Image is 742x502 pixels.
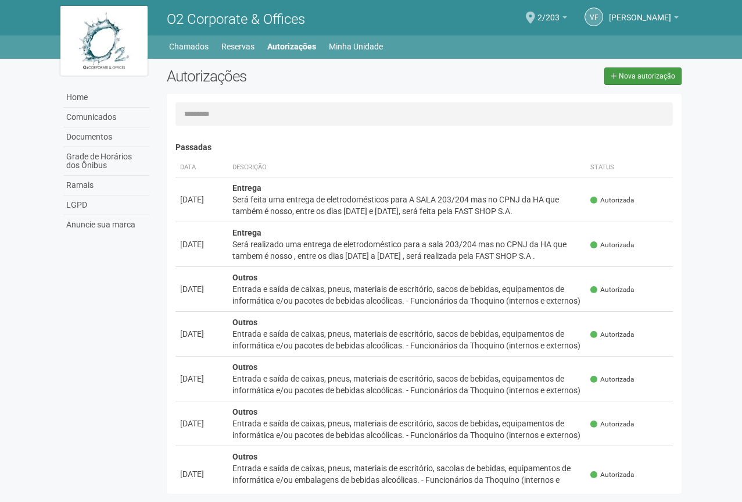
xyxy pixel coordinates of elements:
span: O2 Corporate & Offices [167,11,305,27]
span: Vivian Félix [609,2,671,22]
strong: Outros [232,407,257,416]
span: Nova autorização [619,72,675,80]
div: [DATE] [180,468,223,480]
strong: Outros [232,362,257,372]
span: Autorizada [590,330,634,340]
span: Autorizada [590,375,634,384]
span: 2/203 [537,2,560,22]
div: Entrada e saída de caixas, pneus, materiais de escritório, sacos de bebidas, equipamentos de info... [232,283,582,307]
div: Entrada e saída de caixas, pneus, materiais de escritório, sacos de bebidas, equipamentos de info... [232,328,582,351]
span: Autorizada [590,240,634,250]
a: LGPD [63,195,149,215]
div: Entrada e saída de caixas, pneus, materiais de escritório, sacos de bebidas, equipamentos de info... [232,373,582,396]
div: [DATE] [180,194,223,205]
th: Data [175,158,228,177]
a: Autorizações [267,38,316,55]
a: Minha Unidade [329,38,383,55]
strong: Entrega [232,183,261,193]
span: Autorizada [590,470,634,480]
a: VF [585,8,603,26]
a: Home [63,88,149,108]
a: Grade de Horários dos Ônibus [63,147,149,176]
a: Nova autorização [604,67,682,85]
a: [PERSON_NAME] [609,15,679,24]
div: [DATE] [180,328,223,340]
h2: Autorizações [167,67,415,85]
a: Anuncie sua marca [63,215,149,234]
strong: Entrega [232,228,261,237]
span: Autorizada [590,285,634,295]
a: 2/203 [537,15,567,24]
div: [DATE] [180,238,223,250]
a: Chamados [169,38,209,55]
div: [DATE] [180,373,223,384]
h4: Passadas [175,143,673,152]
a: Comunicados [63,108,149,127]
strong: Outros [232,452,257,461]
a: Ramais [63,176,149,195]
div: Entrada e saída de caixas, pneus, materiais de escritório, sacos de bebidas, equipamentos de info... [232,418,582,441]
strong: Outros [232,318,257,327]
div: [DATE] [180,283,223,295]
strong: Outros [232,273,257,282]
th: Descrição [228,158,586,177]
div: [DATE] [180,418,223,429]
img: logo.jpg [60,6,148,76]
div: Será feita uma entrega de eletrodomésticos para A SALA 203/204 mas no CPNJ da HA que também é nos... [232,194,582,217]
a: Reservas [221,38,254,55]
div: Será realizado uma entrega de eletrodoméstico para a sala 203/204 mas no CPNJ da HA que tambem é ... [232,238,582,262]
div: Entrada e saída de caixas, pneus, materiais de escritório, sacolas de bebidas, equipamentos de in... [232,462,582,497]
span: Autorizada [590,195,634,205]
th: Status [586,158,673,177]
a: Documentos [63,127,149,147]
span: Autorizada [590,419,634,429]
